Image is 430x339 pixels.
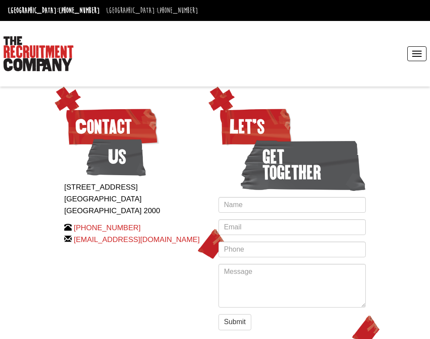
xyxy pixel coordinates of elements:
[157,6,198,15] a: [PHONE_NUMBER]
[74,224,141,232] a: [PHONE_NUMBER]
[218,197,366,213] input: Name
[64,105,159,149] span: Contact
[218,219,366,235] input: Email
[64,181,212,217] p: [STREET_ADDRESS] [GEOGRAPHIC_DATA] [GEOGRAPHIC_DATA] 2000
[104,3,200,17] li: [GEOGRAPHIC_DATA]:
[59,6,100,15] a: [PHONE_NUMBER]
[6,3,102,17] li: [GEOGRAPHIC_DATA]:
[218,242,366,257] input: Phone
[240,135,366,194] span: get together
[86,135,146,179] span: Us
[74,235,200,244] a: [EMAIL_ADDRESS][DOMAIN_NAME]
[218,105,292,149] span: Let’s
[3,36,73,71] img: The Recruitment Company
[218,314,252,330] button: Submit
